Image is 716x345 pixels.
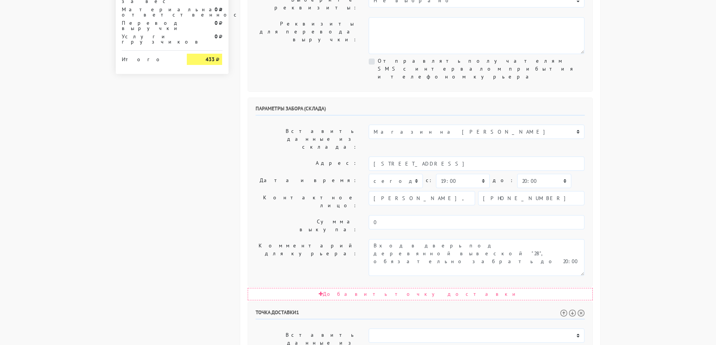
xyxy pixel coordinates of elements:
span: 1 [296,309,299,316]
strong: 0 [215,33,218,40]
label: Сумма выкупа: [250,215,363,236]
strong: 0 [215,6,218,13]
div: Добавить точку доставки [248,288,593,300]
label: до: [493,174,514,187]
strong: 0 [215,20,218,26]
label: c: [426,174,433,187]
h6: Точка доставки [256,309,585,319]
h6: Параметры забора (склада) [256,105,585,116]
label: Комментарий для курьера: [250,239,363,276]
div: Услуги грузчиков [116,34,182,44]
label: Вставить данные из склада: [250,125,363,154]
label: Адрес: [250,157,363,171]
label: Отправлять получателям SMS с интервалом прибытия и телефоном курьера [378,57,584,81]
input: Телефон [478,191,584,205]
div: Перевод выручки [116,20,182,31]
strong: 433 [206,56,215,63]
div: Итого [122,54,176,62]
textarea: Вход в дверь под деревянной вывеской "28" [369,239,584,276]
label: Реквизиты для перевода выручки: [250,17,363,54]
label: Дата и время: [250,174,363,188]
label: Контактное лицо: [250,191,363,212]
div: Материальная ответственность [116,7,182,17]
input: Имя [369,191,475,205]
